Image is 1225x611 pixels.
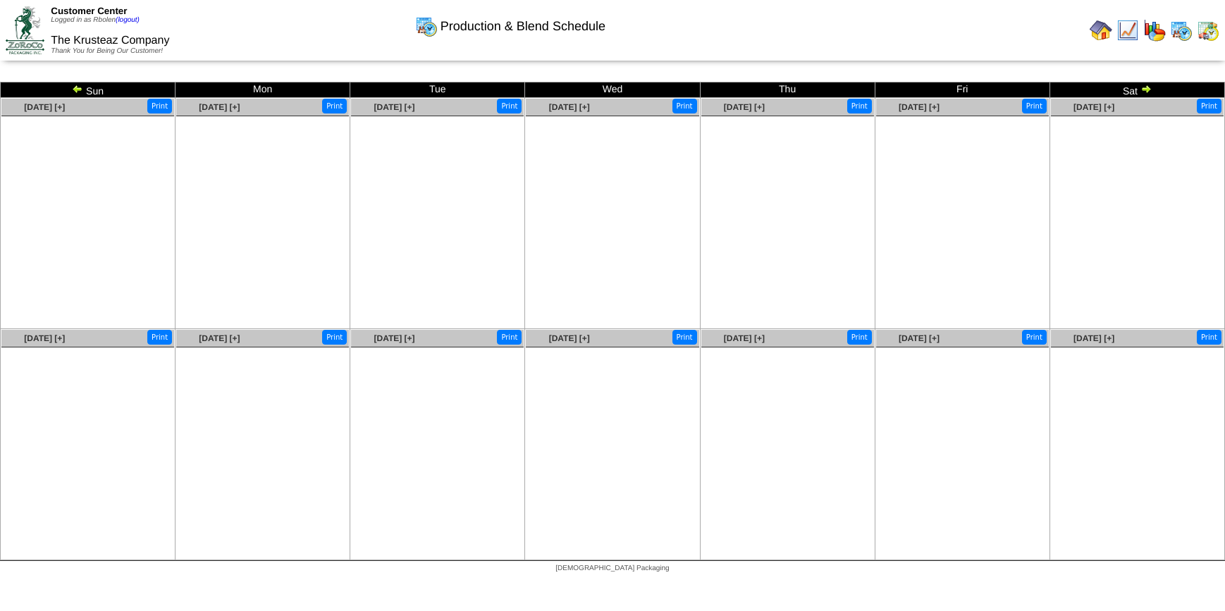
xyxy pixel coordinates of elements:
img: calendarprod.gif [1170,19,1193,42]
td: Sat [1049,82,1224,98]
a: [DATE] [+] [549,102,590,112]
img: ZoRoCo_Logo(Green%26Foil)%20jpg.webp [6,6,44,54]
button: Print [497,330,522,345]
td: Mon [176,82,350,98]
button: Print [672,99,697,113]
button: Print [1022,99,1047,113]
a: [DATE] [+] [374,102,415,112]
span: [DEMOGRAPHIC_DATA] Packaging [555,564,669,572]
button: Print [497,99,522,113]
button: Print [322,99,347,113]
button: Print [847,99,872,113]
td: Thu [700,82,875,98]
span: Production & Blend Schedule [441,19,605,34]
a: [DATE] [+] [199,333,240,343]
img: calendarprod.gif [415,15,438,37]
a: [DATE] [+] [899,333,940,343]
a: [DATE] [+] [374,333,415,343]
td: Sun [1,82,176,98]
img: home.gif [1090,19,1112,42]
span: Logged in as Rbolen [51,16,140,24]
button: Print [322,330,347,345]
a: [DATE] [+] [724,333,765,343]
td: Tue [350,82,525,98]
span: The Krusteaz Company [51,35,169,47]
img: line_graph.gif [1116,19,1139,42]
button: Print [672,330,697,345]
button: Print [1022,330,1047,345]
a: [DATE] [+] [549,333,590,343]
a: [DATE] [+] [1073,102,1114,112]
img: graph.gif [1143,19,1166,42]
img: arrowright.gif [1140,83,1152,94]
button: Print [1197,330,1221,345]
button: Print [1197,99,1221,113]
img: arrowleft.gif [72,83,83,94]
a: [DATE] [+] [199,102,240,112]
span: Thank You for Being Our Customer! [51,47,163,55]
button: Print [147,330,172,345]
td: Fri [875,82,1049,98]
button: Print [147,99,172,113]
a: [DATE] [+] [1073,333,1114,343]
img: calendarinout.gif [1197,19,1219,42]
a: (logout) [116,16,140,24]
button: Print [847,330,872,345]
a: [DATE] [+] [24,102,65,112]
a: [DATE] [+] [24,333,65,343]
td: Wed [525,82,700,98]
span: Customer Center [51,6,127,16]
a: [DATE] [+] [899,102,940,112]
a: [DATE] [+] [724,102,765,112]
